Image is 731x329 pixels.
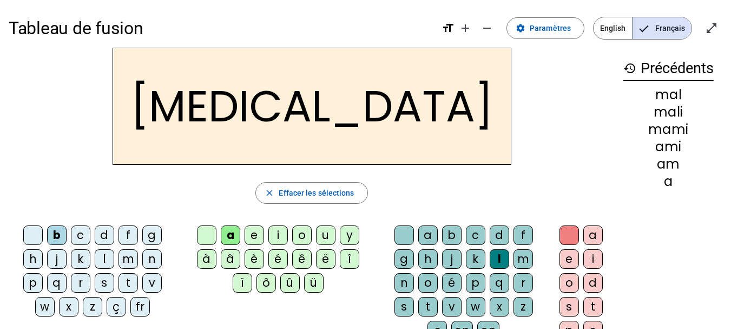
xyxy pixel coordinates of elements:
div: j [47,249,67,269]
h1: Tableau de fusion [9,11,433,46]
div: q [490,273,509,293]
h2: [MEDICAL_DATA] [113,48,511,165]
div: d [583,273,603,293]
div: z [83,297,102,317]
div: mali [623,106,714,119]
div: mal [623,88,714,101]
mat-icon: add [459,22,472,35]
button: Paramètres [506,17,584,39]
div: p [23,273,43,293]
div: y [340,225,359,245]
mat-icon: format_size [442,22,455,35]
button: Diminuer la taille de la police [476,17,498,39]
div: v [442,297,462,317]
mat-icon: open_in_full [705,22,718,35]
div: ë [316,249,335,269]
div: d [95,225,114,245]
div: ô [256,273,276,293]
div: s [95,273,114,293]
div: z [513,297,533,317]
mat-icon: close [265,188,274,198]
div: q [47,273,67,293]
div: l [95,249,114,269]
mat-button-toggle-group: Language selection [593,17,692,40]
span: English [594,17,632,39]
div: x [59,297,78,317]
mat-icon: history [623,62,636,75]
h3: Précédents [623,56,714,81]
div: k [466,249,485,269]
div: a [623,175,714,188]
div: m [513,249,533,269]
span: Français [633,17,692,39]
div: û [280,273,300,293]
div: f [513,225,533,245]
div: w [466,297,485,317]
div: î [340,249,359,269]
mat-icon: remove [480,22,493,35]
div: ï [233,273,252,293]
div: ü [304,273,324,293]
div: è [245,249,264,269]
div: ê [292,249,312,269]
div: c [71,225,90,245]
div: m [118,249,138,269]
div: a [583,225,603,245]
span: Paramètres [530,22,571,35]
div: ç [107,297,126,317]
div: r [71,273,90,293]
div: v [142,273,162,293]
div: j [442,249,462,269]
div: b [47,225,67,245]
div: am [623,158,714,171]
div: a [221,225,240,245]
div: e [245,225,264,245]
div: p [466,273,485,293]
div: t [583,297,603,317]
div: i [583,249,603,269]
div: h [418,249,438,269]
div: g [142,225,162,245]
div: t [418,297,438,317]
div: h [23,249,43,269]
div: u [316,225,335,245]
div: fr [130,297,150,317]
div: o [559,273,579,293]
button: Augmenter la taille de la police [455,17,476,39]
div: f [118,225,138,245]
div: n [142,249,162,269]
span: Effacer les sélections [279,186,354,199]
div: mami [623,123,714,136]
div: é [268,249,288,269]
div: o [292,225,312,245]
div: b [442,225,462,245]
div: x [490,297,509,317]
button: Effacer les sélections [255,182,367,204]
div: c [466,225,485,245]
div: o [418,273,438,293]
div: t [118,273,138,293]
div: â [221,249,240,269]
mat-icon: settings [516,23,525,33]
div: r [513,273,533,293]
div: s [394,297,414,317]
div: é [442,273,462,293]
div: k [71,249,90,269]
div: i [268,225,288,245]
div: d [490,225,509,245]
div: n [394,273,414,293]
div: ami [623,140,714,153]
div: e [559,249,579,269]
button: Entrer en plein écran [701,17,722,39]
div: à [197,249,216,269]
div: l [490,249,509,269]
div: w [35,297,55,317]
div: s [559,297,579,317]
div: g [394,249,414,269]
div: a [418,225,438,245]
